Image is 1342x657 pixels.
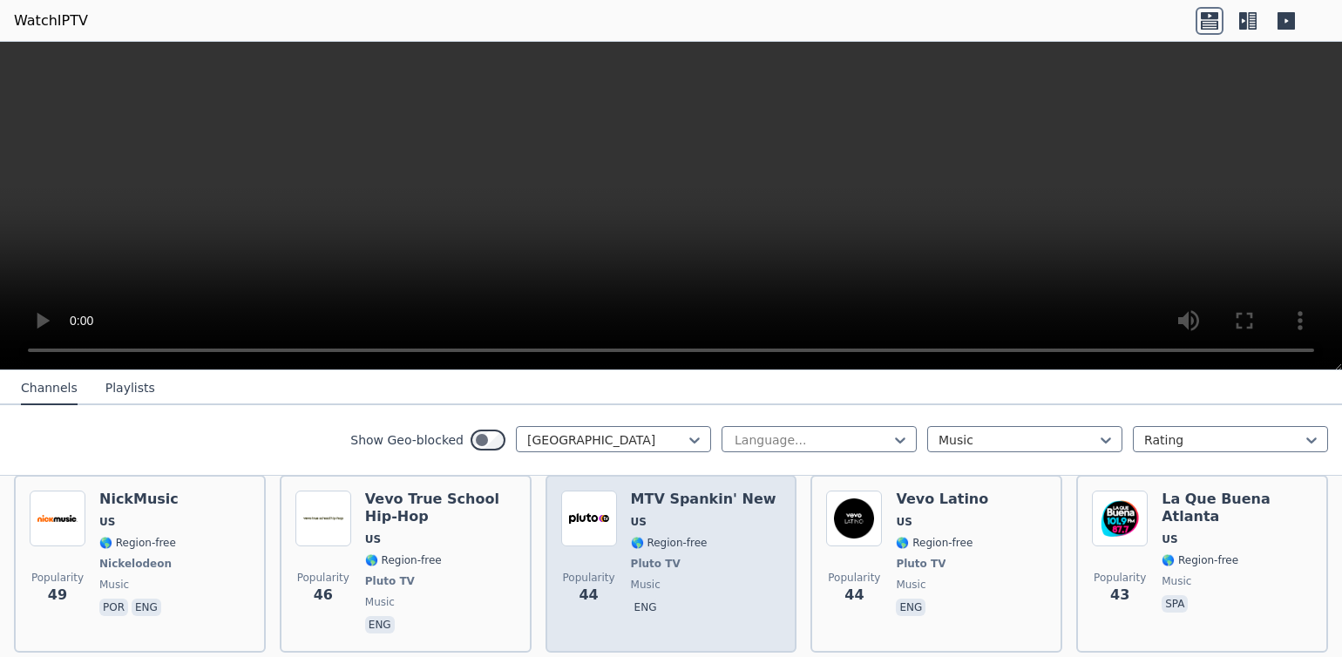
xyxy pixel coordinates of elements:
[1162,553,1238,567] span: 🌎 Region-free
[295,491,351,546] img: Vevo True School Hip-Hop
[99,491,179,508] h6: NickMusic
[631,536,708,550] span: 🌎 Region-free
[365,574,415,588] span: Pluto TV
[365,595,395,609] span: music
[99,557,172,571] span: Nickelodeon
[365,553,442,567] span: 🌎 Region-free
[896,515,912,529] span: US
[1094,571,1146,585] span: Popularity
[896,557,945,571] span: Pluto TV
[1110,585,1129,606] span: 43
[14,10,88,31] a: WatchIPTV
[631,491,776,508] h6: MTV Spankin' New
[1162,574,1191,588] span: music
[48,585,67,606] span: 49
[828,571,880,585] span: Popularity
[1162,595,1188,613] p: spa
[896,491,988,508] h6: Vevo Latino
[30,491,85,546] img: NickMusic
[99,599,128,616] p: por
[31,571,84,585] span: Popularity
[314,585,333,606] span: 46
[350,431,464,449] label: Show Geo-blocked
[365,532,381,546] span: US
[105,372,155,405] button: Playlists
[99,578,129,592] span: music
[631,578,661,592] span: music
[631,515,647,529] span: US
[365,491,516,525] h6: Vevo True School Hip-Hop
[896,578,925,592] span: music
[21,372,78,405] button: Channels
[579,585,598,606] span: 44
[826,491,882,546] img: Vevo Latino
[631,599,661,616] p: eng
[631,557,681,571] span: Pluto TV
[1162,532,1177,546] span: US
[99,515,115,529] span: US
[896,536,973,550] span: 🌎 Region-free
[561,491,617,546] img: MTV Spankin' New
[132,599,161,616] p: eng
[1092,491,1148,546] img: La Que Buena Atlanta
[99,536,176,550] span: 🌎 Region-free
[844,585,864,606] span: 44
[365,616,395,633] p: eng
[896,599,925,616] p: eng
[563,571,615,585] span: Popularity
[1162,491,1312,525] h6: La Que Buena Atlanta
[297,571,349,585] span: Popularity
